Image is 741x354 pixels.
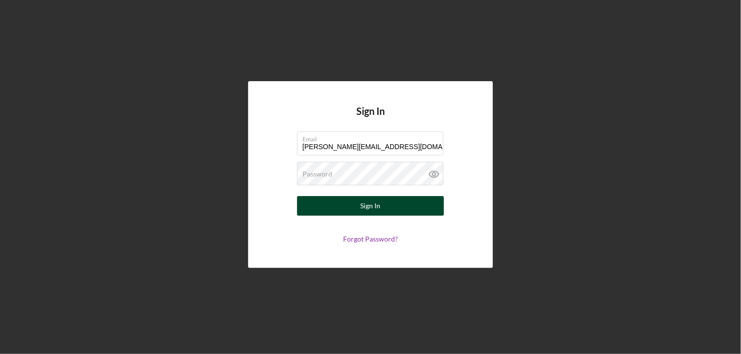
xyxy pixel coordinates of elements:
label: Email [302,132,443,143]
label: Password [302,170,332,178]
h4: Sign In [356,106,385,132]
div: Sign In [361,196,381,216]
a: Forgot Password? [343,235,398,243]
button: Sign In [297,196,444,216]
